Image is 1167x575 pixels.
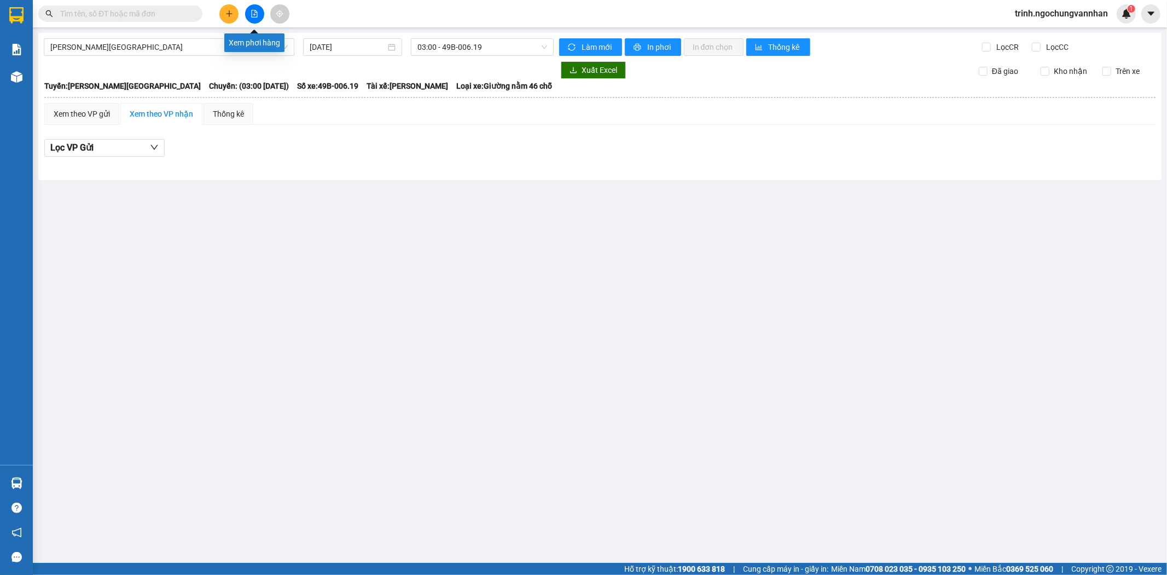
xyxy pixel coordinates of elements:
span: Đã giao [988,65,1023,77]
span: trinh.ngochungvannhan [1006,7,1117,20]
span: Làm mới [582,41,613,53]
strong: 0369 525 060 [1006,565,1053,573]
span: Trên xe [1111,65,1144,77]
span: Tài xế: [PERSON_NAME] [367,80,448,92]
span: printer [634,43,643,52]
img: icon-new-feature [1122,9,1131,19]
span: Lọc VP Gửi [50,141,94,154]
span: Thống kê [769,41,802,53]
div: Xem theo VP gửi [54,108,110,120]
button: bar-chartThống kê [746,38,810,56]
input: Tìm tên, số ĐT hoặc mã đơn [60,8,189,20]
span: Chuyến: (03:00 [DATE]) [209,80,289,92]
span: plus [225,10,233,18]
button: syncLàm mới [559,38,622,56]
span: aim [276,10,283,18]
strong: 1900 633 818 [678,565,725,573]
button: In đơn chọn [684,38,744,56]
span: Loại xe: Giường nằm 46 chỗ [456,80,552,92]
span: search [45,10,53,18]
span: Cung cấp máy in - giấy in: [743,563,828,575]
span: Lọc CC [1042,41,1071,53]
span: 03:00 - 49B-006.19 [417,39,547,55]
span: Miền Bắc [974,563,1053,575]
span: Hải Dương - Lâm Đồng [50,39,288,55]
img: logo-vxr [9,7,24,24]
span: Lọc CR [992,41,1021,53]
strong: 0708 023 035 - 0935 103 250 [866,565,966,573]
img: warehouse-icon [11,71,22,83]
span: caret-down [1146,9,1156,19]
span: 1 [1129,5,1133,13]
div: Thống kê [213,108,244,120]
span: ⚪️ [968,567,972,571]
span: down [150,143,159,152]
input: 13/09/2025 [310,41,386,53]
img: solution-icon [11,44,22,55]
span: Số xe: 49B-006.19 [297,80,358,92]
span: Hỗ trợ kỹ thuật: [624,563,725,575]
span: In phơi [647,41,672,53]
span: Kho nhận [1049,65,1091,77]
button: plus [219,4,239,24]
button: Lọc VP Gửi [44,139,165,157]
span: file-add [251,10,258,18]
span: question-circle [11,503,22,513]
sup: 1 [1128,5,1135,13]
button: downloadXuất Excel [561,61,626,79]
button: aim [270,4,289,24]
span: message [11,552,22,562]
div: Xem phơi hàng [224,33,285,52]
span: copyright [1106,565,1114,573]
img: warehouse-icon [11,478,22,489]
button: file-add [245,4,264,24]
b: Tuyến: [PERSON_NAME][GEOGRAPHIC_DATA] [44,82,201,90]
span: | [1061,563,1063,575]
button: printerIn phơi [625,38,681,56]
span: notification [11,527,22,538]
span: bar-chart [755,43,764,52]
span: sync [568,43,577,52]
div: Xem theo VP nhận [130,108,193,120]
button: caret-down [1141,4,1160,24]
span: | [733,563,735,575]
span: Miền Nam [831,563,966,575]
